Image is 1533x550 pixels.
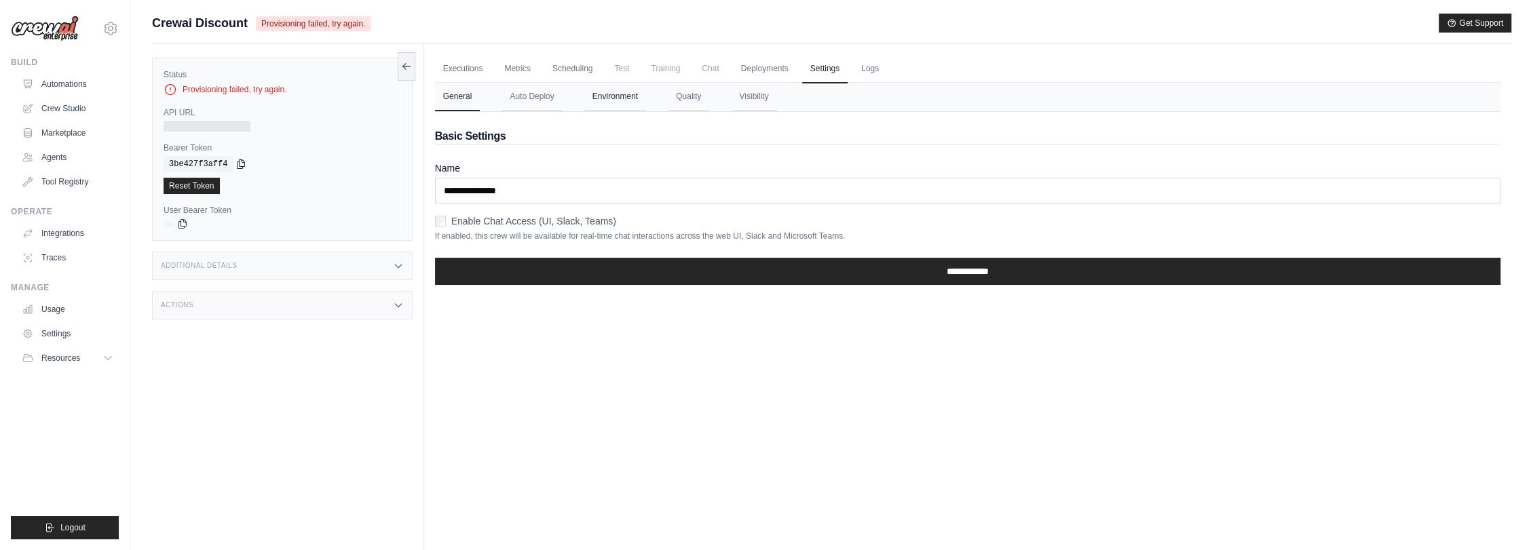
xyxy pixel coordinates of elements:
[164,178,220,194] a: Reset Token
[435,161,1500,175] label: Name
[694,55,727,82] span: Chat is not available until the deployment is complete
[544,55,601,83] a: Scheduling
[11,57,119,68] div: Build
[1465,485,1533,550] div: Widget de chat
[731,83,776,111] button: Visibility
[668,83,709,111] button: Quality
[161,301,193,309] h3: Actions
[733,55,797,83] a: Deployments
[11,282,119,293] div: Manage
[643,55,688,82] span: Training is not available until the deployment is complete
[16,222,119,244] a: Integrations
[16,247,119,269] a: Traces
[164,205,401,216] label: User Bearer Token
[11,206,119,217] div: Operate
[435,83,1500,111] nav: Tabs
[16,347,119,369] button: Resources
[11,516,119,539] button: Logout
[435,83,480,111] button: General
[16,73,119,95] a: Automations
[164,83,401,96] div: Provisioning failed, try again.
[161,262,237,270] h3: Additional Details
[584,83,646,111] button: Environment
[1439,14,1511,33] button: Get Support
[435,128,1500,144] h2: Basic Settings
[451,214,616,228] label: Enable Chat Access (UI, Slack, Teams)
[11,16,79,41] img: Logo
[853,55,887,83] a: Logs
[16,98,119,119] a: Crew Studio
[501,83,562,111] button: Auto Deploy
[60,522,86,533] span: Logout
[16,298,119,320] a: Usage
[606,55,637,82] span: Test
[16,323,119,345] a: Settings
[16,146,119,168] a: Agents
[435,55,491,83] a: Executions
[802,55,848,83] a: Settings
[164,69,401,80] label: Status
[16,122,119,144] a: Marketplace
[435,231,1500,241] p: If enabled, this crew will be available for real-time chat interactions across the web UI, Slack ...
[152,14,248,33] span: Crewai Discount
[256,16,371,31] span: Provisioning failed, try again.
[41,353,80,364] span: Resources
[164,156,233,172] code: 3be427f3aff4
[164,142,401,153] label: Bearer Token
[16,171,119,193] a: Tool Registry
[1465,485,1533,550] iframe: Chat Widget
[496,55,539,83] a: Metrics
[164,107,401,118] label: API URL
